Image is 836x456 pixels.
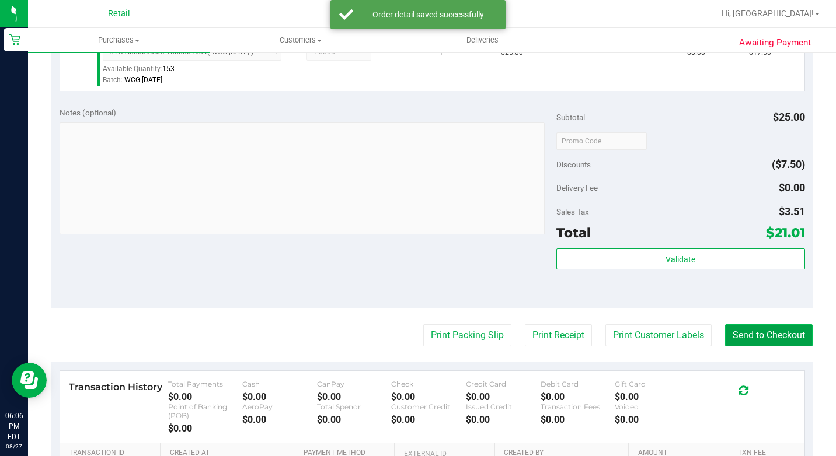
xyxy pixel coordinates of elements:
[541,380,615,388] div: Debit Card
[391,391,466,402] div: $0.00
[317,391,392,402] div: $0.00
[739,36,811,50] span: Awaiting Payment
[466,380,541,388] div: Credit Card
[168,402,243,420] div: Point of Banking (POB)
[525,324,592,346] button: Print Receipt
[5,442,23,451] p: 08/27
[725,324,813,346] button: Send to Checkout
[242,414,317,425] div: $0.00
[556,132,647,150] input: Promo Code
[556,225,591,241] span: Total
[168,391,243,402] div: $0.00
[9,34,20,45] inline-svg: Retail
[28,28,210,52] a: Purchases
[779,181,805,194] span: $0.00
[541,402,615,411] div: Transaction Fees
[242,380,317,388] div: Cash
[466,402,541,411] div: Issued Credit
[773,111,805,123] span: $25.00
[103,76,123,84] span: Batch:
[103,61,291,83] div: Available Quantity:
[556,207,589,216] span: Sales Tax
[317,402,392,411] div: Total Spendr
[168,380,243,388] div: Total Payments
[615,414,689,425] div: $0.00
[556,248,805,269] button: Validate
[541,391,615,402] div: $0.00
[242,391,317,402] div: $0.00
[615,391,689,402] div: $0.00
[556,183,598,192] span: Delivery Fee
[108,9,130,19] span: Retail
[60,108,116,117] span: Notes (optional)
[466,391,541,402] div: $0.00
[317,380,392,388] div: CanPay
[242,402,317,411] div: AeroPay
[391,380,466,388] div: Check
[28,35,210,45] span: Purchases
[451,35,514,45] span: Deliveries
[360,9,497,20] div: Order detail saved successfully
[605,324,712,346] button: Print Customer Labels
[210,35,391,45] span: Customers
[556,154,591,175] span: Discounts
[615,380,689,388] div: Gift Card
[124,76,162,84] span: WCG [DATE]
[392,28,573,52] a: Deliveries
[772,158,805,170] span: ($7.50)
[162,65,175,73] span: 153
[391,402,466,411] div: Customer Credit
[317,414,392,425] div: $0.00
[722,9,814,18] span: Hi, [GEOGRAPHIC_DATA]!
[766,225,805,241] span: $21.01
[423,324,511,346] button: Print Packing Slip
[615,402,689,411] div: Voided
[541,414,615,425] div: $0.00
[12,363,47,398] iframe: Resource center
[168,423,243,434] div: $0.00
[466,414,541,425] div: $0.00
[666,255,695,264] span: Validate
[556,113,585,122] span: Subtotal
[210,28,391,52] a: Customers
[779,205,805,218] span: $3.51
[5,411,23,442] p: 06:06 PM EDT
[391,414,466,425] div: $0.00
